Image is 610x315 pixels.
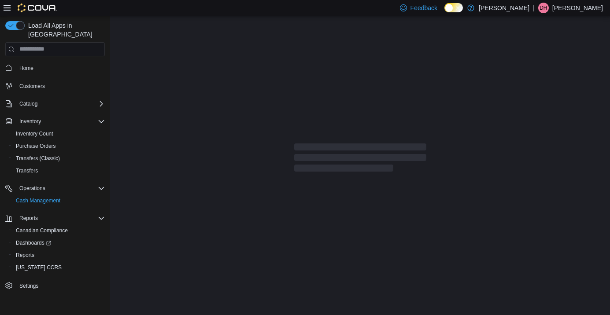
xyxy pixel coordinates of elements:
[19,282,38,289] span: Settings
[2,80,108,92] button: Customers
[16,81,48,92] a: Customers
[12,153,105,164] span: Transfers (Classic)
[9,249,108,261] button: Reports
[2,279,108,292] button: Settings
[2,115,108,128] button: Inventory
[12,153,63,164] a: Transfers (Classic)
[16,281,42,291] a: Settings
[12,262,105,273] span: Washington CCRS
[9,165,108,177] button: Transfers
[16,197,60,204] span: Cash Management
[479,3,529,13] p: [PERSON_NAME]
[16,252,34,259] span: Reports
[16,227,68,234] span: Canadian Compliance
[12,262,65,273] a: [US_STATE] CCRS
[16,62,105,73] span: Home
[16,63,37,73] a: Home
[19,215,38,222] span: Reports
[16,116,44,127] button: Inventory
[12,250,105,260] span: Reports
[12,128,105,139] span: Inventory Count
[12,165,105,176] span: Transfers
[12,225,71,236] a: Canadian Compliance
[444,12,445,13] span: Dark Mode
[294,145,426,173] span: Loading
[9,237,108,249] a: Dashboards
[9,128,108,140] button: Inventory Count
[9,261,108,274] button: [US_STATE] CCRS
[16,167,38,174] span: Transfers
[12,195,64,206] a: Cash Management
[16,183,49,194] button: Operations
[12,250,38,260] a: Reports
[12,141,105,151] span: Purchase Orders
[16,213,105,223] span: Reports
[9,140,108,152] button: Purchase Orders
[16,264,62,271] span: [US_STATE] CCRS
[19,118,41,125] span: Inventory
[16,130,53,137] span: Inventory Count
[12,195,105,206] span: Cash Management
[16,116,105,127] span: Inventory
[16,99,105,109] span: Catalog
[9,152,108,165] button: Transfers (Classic)
[410,4,437,12] span: Feedback
[12,165,41,176] a: Transfers
[12,128,57,139] a: Inventory Count
[540,3,547,13] span: DH
[16,183,105,194] span: Operations
[5,58,105,315] nav: Complex example
[2,212,108,224] button: Reports
[533,3,535,13] p: |
[16,239,51,246] span: Dashboards
[16,99,41,109] button: Catalog
[16,143,56,150] span: Purchase Orders
[2,182,108,194] button: Operations
[19,185,45,192] span: Operations
[12,238,55,248] a: Dashboards
[2,62,108,74] button: Home
[9,194,108,207] button: Cash Management
[19,83,45,90] span: Customers
[16,280,105,291] span: Settings
[16,213,41,223] button: Reports
[19,100,37,107] span: Catalog
[9,224,108,237] button: Canadian Compliance
[538,3,549,13] div: Derek Hurren
[18,4,57,12] img: Cova
[19,65,33,72] span: Home
[25,21,105,39] span: Load All Apps in [GEOGRAPHIC_DATA]
[16,81,105,92] span: Customers
[2,98,108,110] button: Catalog
[12,225,105,236] span: Canadian Compliance
[12,141,59,151] a: Purchase Orders
[12,238,105,248] span: Dashboards
[552,3,603,13] p: [PERSON_NAME]
[16,155,60,162] span: Transfers (Classic)
[444,3,463,12] input: Dark Mode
